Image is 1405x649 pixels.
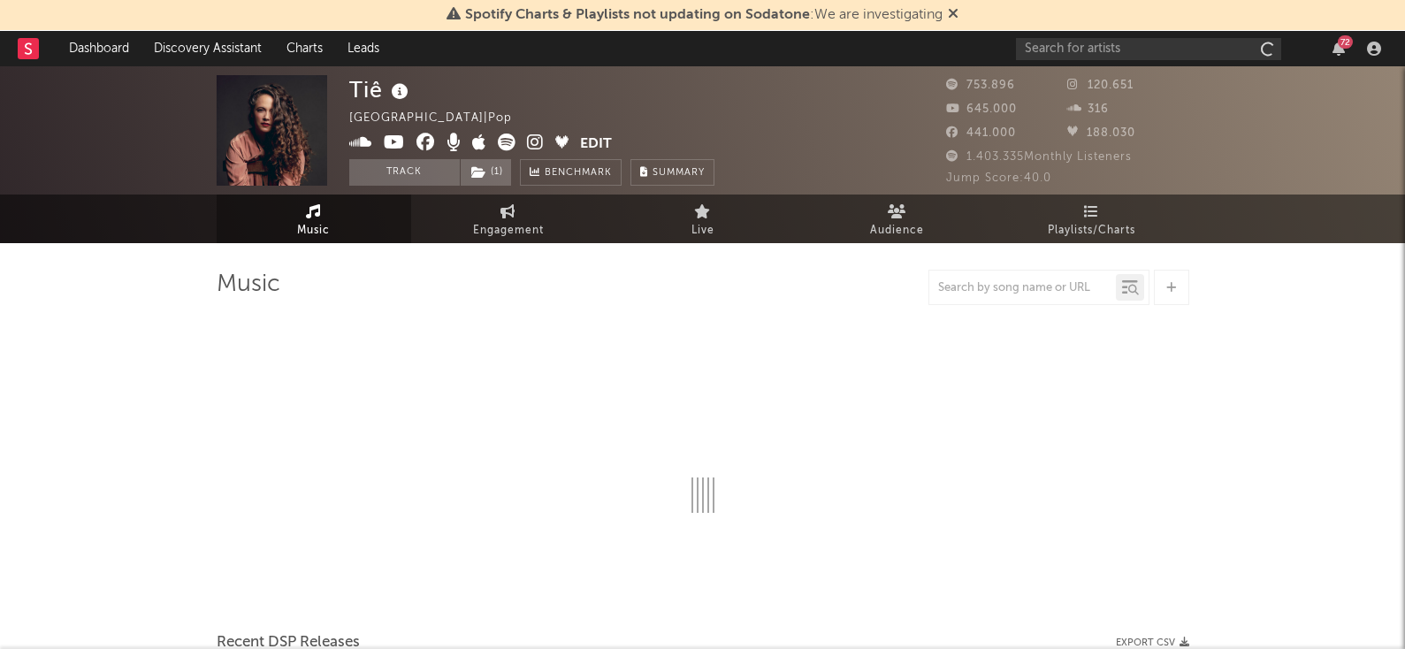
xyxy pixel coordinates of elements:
[349,75,413,104] div: Tiê
[995,195,1189,243] a: Playlists/Charts
[461,159,511,186] button: (1)
[217,195,411,243] a: Music
[465,8,810,22] span: Spotify Charts & Playlists not updating on Sodatone
[335,31,392,66] a: Leads
[946,172,1051,184] span: Jump Score: 40.0
[1048,220,1135,241] span: Playlists/Charts
[800,195,995,243] a: Audience
[545,163,612,184] span: Benchmark
[946,151,1132,163] span: 1.403.335 Monthly Listeners
[349,159,460,186] button: Track
[1067,80,1134,91] span: 120.651
[460,159,512,186] span: ( 1 )
[1016,38,1281,60] input: Search for artists
[473,220,544,241] span: Engagement
[1067,103,1109,115] span: 316
[653,168,705,178] span: Summary
[297,220,330,241] span: Music
[1332,42,1345,56] button: 72
[1116,638,1189,648] button: Export CSV
[411,195,606,243] a: Engagement
[274,31,335,66] a: Charts
[1338,35,1353,49] div: 72
[57,31,141,66] a: Dashboard
[948,8,958,22] span: Dismiss
[691,220,714,241] span: Live
[870,220,924,241] span: Audience
[141,31,274,66] a: Discovery Assistant
[606,195,800,243] a: Live
[929,281,1116,295] input: Search by song name or URL
[520,159,622,186] a: Benchmark
[946,80,1015,91] span: 753.896
[465,8,943,22] span: : We are investigating
[630,159,714,186] button: Summary
[580,134,612,156] button: Edit
[349,108,532,129] div: [GEOGRAPHIC_DATA] | Pop
[946,127,1016,139] span: 441.000
[946,103,1017,115] span: 645.000
[1067,127,1135,139] span: 188.030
